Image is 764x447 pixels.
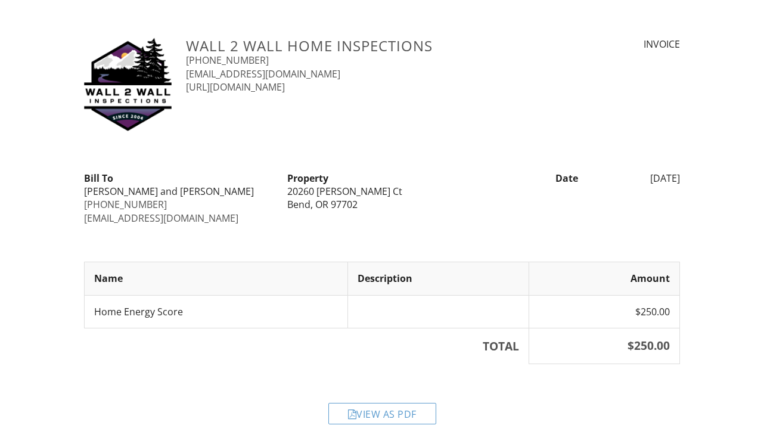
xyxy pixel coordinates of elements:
th: Name [85,262,348,295]
strong: Bill To [84,172,113,185]
td: $250.00 [529,295,680,328]
div: Date [484,172,586,185]
th: $250.00 [529,328,680,364]
a: [EMAIL_ADDRESS][DOMAIN_NAME] [84,212,238,225]
div: Bend, OR 97702 [287,198,476,211]
a: [URL][DOMAIN_NAME] [186,80,285,94]
a: [PHONE_NUMBER] [186,54,269,67]
h3: Wall 2 Wall Home Inspections [186,38,527,54]
th: TOTAL [85,328,529,364]
div: INVOICE [542,38,680,51]
a: [EMAIL_ADDRESS][DOMAIN_NAME] [186,67,340,80]
a: [PHONE_NUMBER] [84,198,167,211]
img: fulllogo_nobuffer.jpg [84,38,172,131]
th: Description [348,262,529,295]
div: [DATE] [585,172,687,185]
div: 20260 [PERSON_NAME] Ct [287,185,476,198]
span: Home Energy Score [94,305,183,318]
div: View as PDF [328,403,436,424]
div: [PERSON_NAME] and [PERSON_NAME] [84,185,273,198]
a: View as PDF [328,411,436,424]
strong: Property [287,172,328,185]
th: Amount [529,262,680,295]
